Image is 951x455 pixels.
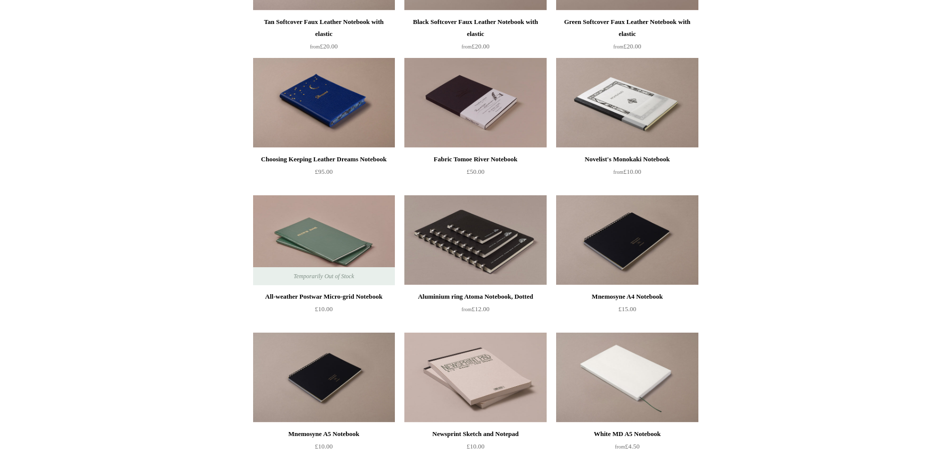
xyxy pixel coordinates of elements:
[404,58,546,148] a: Fabric Tomoe River Notebook Fabric Tomoe River Notebook
[467,443,485,450] span: £10.00
[256,16,392,40] div: Tan Softcover Faux Leather Notebook with elastic
[404,333,546,423] a: Newsprint Sketch and Notepad Newsprint Sketch and Notepad
[404,333,546,423] img: Newsprint Sketch and Notepad
[315,305,333,313] span: £10.00
[614,44,624,49] span: from
[407,291,544,303] div: Aluminium ring Atoma Notebook, Dotted
[467,168,485,175] span: £50.00
[556,195,698,285] img: Mnemosyne A4 Notebook
[614,42,641,50] span: £20.00
[462,42,490,50] span: £20.00
[253,153,395,194] a: Choosing Keeping Leather Dreams Notebook £95.00
[253,333,395,423] a: Mnemosyne A5 Notebook Mnemosyne A5 Notebook
[315,443,333,450] span: £10.00
[559,16,695,40] div: Green Softcover Faux Leather Notebook with elastic
[253,291,395,332] a: All-weather Postwar Micro-grid Notebook £10.00
[253,195,395,285] img: All-weather Postwar Micro-grid Notebook
[284,267,364,285] span: Temporarily Out of Stock
[404,195,546,285] a: Aluminium ring Atoma Notebook, Dotted Aluminium ring Atoma Notebook, Dotted
[407,153,544,165] div: Fabric Tomoe River Notebook
[404,291,546,332] a: Aluminium ring Atoma Notebook, Dotted from£12.00
[253,16,395,57] a: Tan Softcover Faux Leather Notebook with elastic from£20.00
[615,444,625,450] span: from
[559,291,695,303] div: Mnemosyne A4 Notebook
[253,333,395,423] img: Mnemosyne A5 Notebook
[556,153,698,194] a: Novelist's Monokaki Notebook from£10.00
[315,168,333,175] span: £95.00
[556,16,698,57] a: Green Softcover Faux Leather Notebook with elastic from£20.00
[256,428,392,440] div: Mnemosyne A5 Notebook
[253,58,395,148] a: Choosing Keeping Leather Dreams Notebook Choosing Keeping Leather Dreams Notebook
[559,153,695,165] div: Novelist's Monokaki Notebook
[556,333,698,423] img: White MD A5 Notebook
[310,44,320,49] span: from
[462,305,490,313] span: £12.00
[404,153,546,194] a: Fabric Tomoe River Notebook £50.00
[619,305,636,313] span: £15.00
[462,307,472,312] span: from
[556,195,698,285] a: Mnemosyne A4 Notebook Mnemosyne A4 Notebook
[614,169,624,175] span: from
[253,58,395,148] img: Choosing Keeping Leather Dreams Notebook
[614,168,641,175] span: £10.00
[556,58,698,148] img: Novelist's Monokaki Notebook
[556,291,698,332] a: Mnemosyne A4 Notebook £15.00
[407,428,544,440] div: Newsprint Sketch and Notepad
[256,153,392,165] div: Choosing Keeping Leather Dreams Notebook
[310,42,338,50] span: £20.00
[615,443,639,450] span: £4.50
[404,195,546,285] img: Aluminium ring Atoma Notebook, Dotted
[404,58,546,148] img: Fabric Tomoe River Notebook
[407,16,544,40] div: Black Softcover Faux Leather Notebook with elastic
[462,44,472,49] span: from
[256,291,392,303] div: All-weather Postwar Micro-grid Notebook
[253,195,395,285] a: All-weather Postwar Micro-grid Notebook All-weather Postwar Micro-grid Notebook Temporarily Out o...
[559,428,695,440] div: White MD A5 Notebook
[404,16,546,57] a: Black Softcover Faux Leather Notebook with elastic from£20.00
[556,58,698,148] a: Novelist's Monokaki Notebook Novelist's Monokaki Notebook
[556,333,698,423] a: White MD A5 Notebook White MD A5 Notebook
